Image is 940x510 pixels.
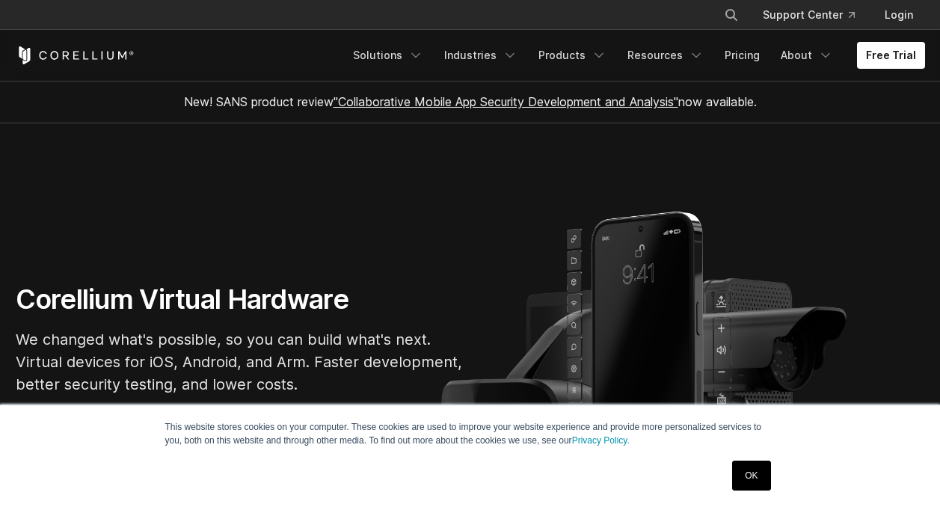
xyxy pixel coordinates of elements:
a: Solutions [344,42,432,69]
a: Support Center [751,1,867,28]
a: "Collaborative Mobile App Security Development and Analysis" [334,94,678,109]
a: Privacy Policy. [572,435,630,446]
div: Navigation Menu [706,1,925,28]
a: Pricing [716,42,769,69]
a: Corellium Home [16,46,135,64]
a: Products [529,42,615,69]
p: We changed what's possible, so you can build what's next. Virtual devices for iOS, Android, and A... [16,328,464,396]
p: This website stores cookies on your computer. These cookies are used to improve your website expe... [165,420,775,447]
button: Search [718,1,745,28]
span: New! SANS product review now available. [184,94,757,109]
a: Free Trial [857,42,925,69]
a: Login [873,1,925,28]
div: Navigation Menu [344,42,925,69]
a: Industries [435,42,526,69]
a: OK [732,461,770,491]
a: Resources [618,42,713,69]
a: About [772,42,842,69]
h1: Corellium Virtual Hardware [16,283,464,316]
